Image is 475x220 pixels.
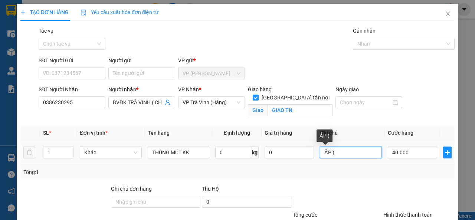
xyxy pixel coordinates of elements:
div: Tổng: 1 [23,168,184,176]
span: plus [443,150,451,155]
input: Ghi chú đơn hàng [111,196,200,208]
p: NHẬN: [3,32,108,39]
label: Hình thức thanh toán [383,212,433,218]
th: Ghi chú [317,126,385,140]
span: Tổng cước [293,212,317,218]
span: plus [20,10,26,15]
input: Ghi Chú [320,147,382,158]
div: Người gửi [108,56,175,65]
span: Thu Hộ [202,186,219,192]
strong: BIÊN NHẬN GỬI HÀNG [25,4,86,11]
div: Người nhận [108,85,175,93]
span: Giao [248,104,268,116]
span: TẠO ĐƠN HÀNG [20,9,69,15]
input: 0 [265,147,314,158]
span: Khác [84,147,137,158]
div: SĐT Người Gửi [39,56,105,65]
div: VP gửi [178,56,245,65]
input: Giao tận nơi [268,104,332,116]
label: Ngày giao [335,86,359,92]
span: VP Trần Phú (Hàng) [183,68,240,79]
span: Yêu cầu xuất hóa đơn điện tử [81,9,159,15]
span: user-add [165,99,171,105]
button: delete [23,147,35,158]
label: Tác vụ [39,28,53,34]
span: K BAO HƯ BỂ [19,48,56,55]
span: [GEOGRAPHIC_DATA] tận nơi [259,93,332,102]
span: Giá trị hàng [265,130,292,136]
button: Close [438,4,458,24]
span: Đơn vị tính [80,130,108,136]
span: GIAO: [3,48,56,55]
span: Cước hàng [388,130,413,136]
span: VP Trà Vinh (Hàng) [183,97,240,108]
span: HÀ [40,40,48,47]
span: 0907565270 - [3,40,48,47]
span: VP Nhận [178,86,199,92]
span: Giao hàng [248,86,272,92]
span: VP [PERSON_NAME] ([GEOGRAPHIC_DATA]) - [3,14,69,29]
input: VD: Bàn, Ghế [148,147,210,158]
span: VP Trà Vinh (Hàng) [21,32,72,39]
span: kg [251,147,259,158]
p: GỬI: [3,14,108,29]
span: Tên hàng [148,130,170,136]
div: ẮP ) [317,129,332,142]
span: close [445,11,451,17]
span: Định lượng [224,130,250,136]
label: Gán nhãn [353,28,376,34]
span: SL [43,130,49,136]
label: Ghi chú đơn hàng [111,186,152,192]
button: plus [443,147,452,158]
input: Ngày giao [340,98,391,106]
img: icon [81,10,86,16]
div: SĐT Người Nhận [39,85,105,93]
